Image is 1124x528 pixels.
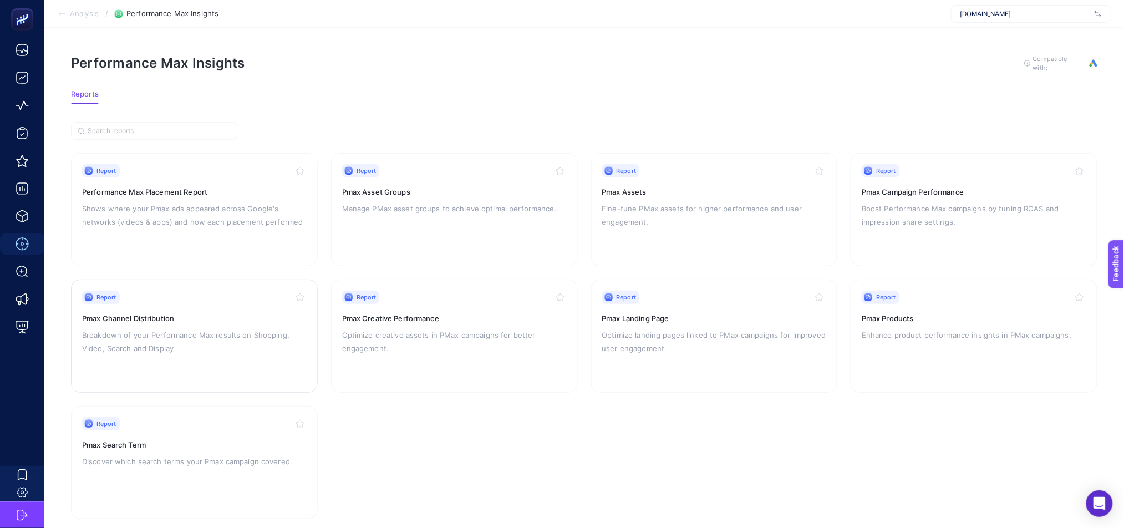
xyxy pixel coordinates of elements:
[342,328,567,355] p: Optimize creative assets in PMax campaigns for better engagement.
[71,406,318,519] a: ReportPmax Search TermDiscover which search terms your Pmax campaign covered.
[602,202,827,229] p: Fine-tune PMax assets for higher performance and user engagement.
[357,293,377,302] span: Report
[96,293,116,302] span: Report
[851,153,1097,266] a: ReportPmax Campaign PerformanceBoost Performance Max campaigns by tuning ROAS and impression shar...
[617,166,637,175] span: Report
[71,90,99,99] span: Reports
[70,9,99,18] span: Analysis
[342,186,567,197] h3: Pmax Asset Groups
[96,166,116,175] span: Report
[82,202,307,229] p: Shows where your Pmax ads appeared across Google's networks (videos & apps) and how each placemen...
[82,439,307,450] h3: Pmax Search Term
[617,293,637,302] span: Report
[71,280,318,393] a: ReportPmax Channel DistributionBreakdown of your Performance Max results on Shopping, Video, Sear...
[876,166,896,175] span: Report
[851,280,1097,393] a: ReportPmax ProductsEnhance product performance insights in PMax campaigns.
[357,166,377,175] span: Report
[1086,490,1113,517] div: Open Intercom Messenger
[105,9,108,18] span: /
[82,186,307,197] h3: Performance Max Placement Report
[342,313,567,324] h3: Pmax Creative Performance
[82,328,307,355] p: Breakdown of your Performance Max results on Shopping, Video, Search and Display
[96,419,116,428] span: Report
[602,328,827,355] p: Optimize landing pages linked to PMax campaigns for improved user engagement.
[71,55,245,71] h1: Performance Max Insights
[126,9,218,18] span: Performance Max Insights
[862,328,1086,342] p: Enhance product performance insights in PMax campaigns.
[82,313,307,324] h3: Pmax Channel Distribution
[88,127,231,135] input: Search
[591,280,838,393] a: ReportPmax Landing PageOptimize landing pages linked to PMax campaigns for improved user engagement.
[71,90,99,104] button: Reports
[960,9,1090,18] span: [DOMAIN_NAME]
[82,455,307,468] p: Discover which search terms your Pmax campaign covered.
[862,202,1086,229] p: Boost Performance Max campaigns by tuning ROAS and impression share settings.
[71,153,318,266] a: ReportPerformance Max Placement ReportShows where your Pmax ads appeared across Google's networks...
[862,313,1086,324] h3: Pmax Products
[876,293,896,302] span: Report
[591,153,838,266] a: ReportPmax AssetsFine-tune PMax assets for higher performance and user engagement.
[1095,8,1101,19] img: svg%3e
[602,313,827,324] h3: Pmax Landing Page
[602,186,827,197] h3: Pmax Assets
[331,153,578,266] a: ReportPmax Asset GroupsManage PMax asset groups to achieve optimal performance.
[331,280,578,393] a: ReportPmax Creative PerformanceOptimize creative assets in PMax campaigns for better engagement.
[342,202,567,215] p: Manage PMax asset groups to achieve optimal performance.
[7,3,42,12] span: Feedback
[862,186,1086,197] h3: Pmax Campaign Performance
[1033,54,1083,72] span: Compatible with:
